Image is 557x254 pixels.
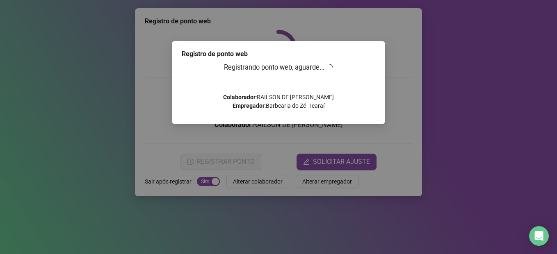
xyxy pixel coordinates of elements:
strong: Colaborador [223,94,256,100]
strong: Empregador [233,102,265,109]
p: : RAILSON DE [PERSON_NAME] : Barbearia do Zé - Icaraí [182,93,375,110]
span: loading [325,63,334,72]
div: Open Intercom Messenger [529,226,549,246]
h3: Registrando ponto web, aguarde... [182,62,375,73]
div: Registro de ponto web [182,49,375,59]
